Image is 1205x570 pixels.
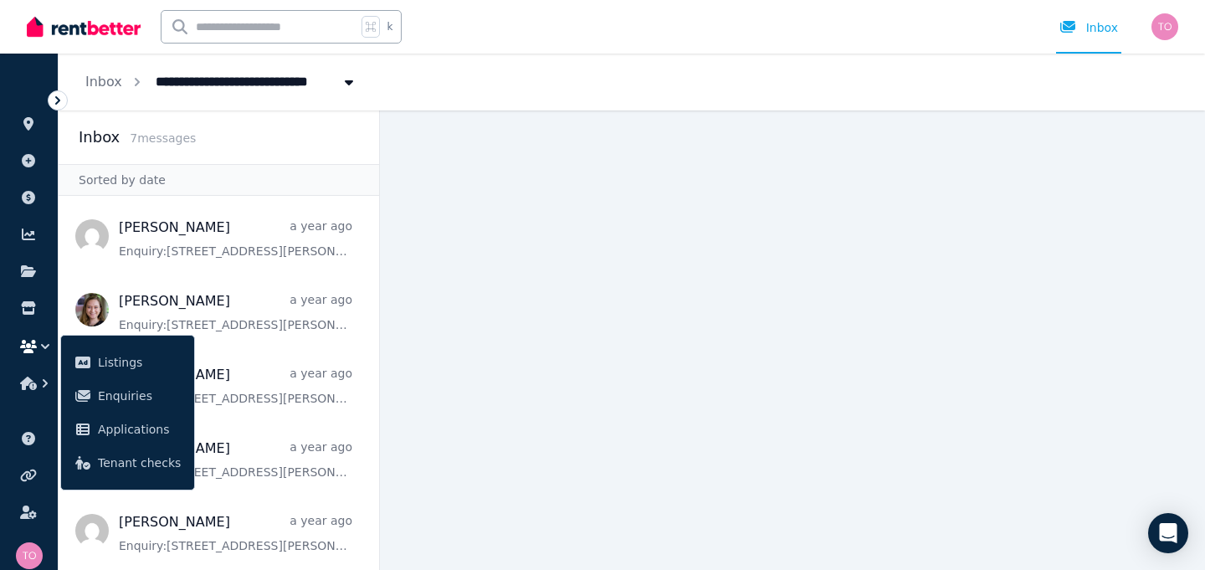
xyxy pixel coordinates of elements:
[119,365,352,407] a: [PERSON_NAME]a year agoEnquiry:[STREET_ADDRESS][PERSON_NAME].
[119,291,352,333] a: [PERSON_NAME]a year agoEnquiry:[STREET_ADDRESS][PERSON_NAME].
[98,352,181,372] span: Listings
[79,126,120,149] h2: Inbox
[119,512,352,554] a: [PERSON_NAME]a year agoEnquiry:[STREET_ADDRESS][PERSON_NAME].
[59,196,379,570] nav: Message list
[59,54,384,110] nav: Breadcrumb
[1059,19,1118,36] div: Inbox
[98,453,181,473] span: Tenant checks
[98,419,181,439] span: Applications
[119,439,352,480] a: [PERSON_NAME]a year agoEnquiry:[STREET_ADDRESS][PERSON_NAME].
[16,542,43,569] img: Tomer
[68,379,187,413] a: Enquiries
[68,446,187,480] a: Tenant checks
[68,413,187,446] a: Applications
[387,20,392,33] span: k
[27,14,141,39] img: RentBetter
[1151,13,1178,40] img: Tomer
[130,131,196,145] span: 7 message s
[98,386,181,406] span: Enquiries
[68,346,187,379] a: Listings
[85,74,122,90] a: Inbox
[119,218,352,259] a: [PERSON_NAME]a year agoEnquiry:[STREET_ADDRESS][PERSON_NAME].
[1148,513,1188,553] div: Open Intercom Messenger
[59,164,379,196] div: Sorted by date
